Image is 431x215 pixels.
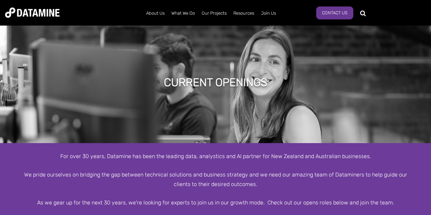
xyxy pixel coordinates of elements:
img: Datamine [5,7,60,18]
a: Join Us [258,4,279,22]
a: Our Projects [198,4,230,22]
div: For over 30 years, Datamine has been the leading data, analystics and AI partner for New Zealand ... [21,152,410,161]
a: Resources [230,4,258,22]
a: Contact Us [316,6,353,19]
a: About Us [143,4,168,22]
h1: Current Openings [164,75,267,90]
div: As we gear up for the next 30 years, we're looking for experts to join us in our growth mode. Che... [21,198,410,207]
div: We pride ourselves on bridging the gap between technical solutions and business strategy and we n... [21,170,410,188]
a: What We Do [168,4,198,22]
